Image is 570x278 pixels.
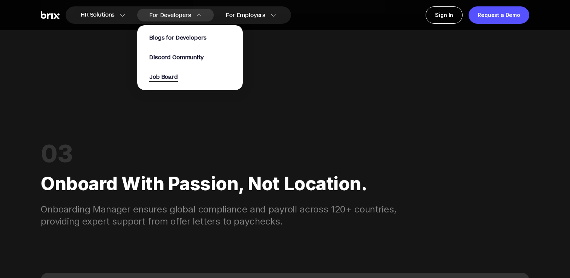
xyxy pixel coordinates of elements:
[41,143,529,164] div: 03
[149,53,203,61] span: Discord Community
[149,73,178,81] a: Job Board
[226,11,265,19] span: For Employers
[149,73,178,82] span: Job Board
[41,203,427,228] div: Onboarding Manager ensures global compliance and payroll across 120+ countries, providing expert ...
[469,6,529,24] a: Request a Demo
[149,34,207,42] a: Blogs for Developers
[81,9,115,21] span: HR Solutions
[41,11,60,19] img: Brix Logo
[149,11,191,19] span: For Developers
[149,53,203,61] a: Discord Community
[426,6,463,24] a: Sign In
[41,164,529,203] div: Onboard with passion, not location.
